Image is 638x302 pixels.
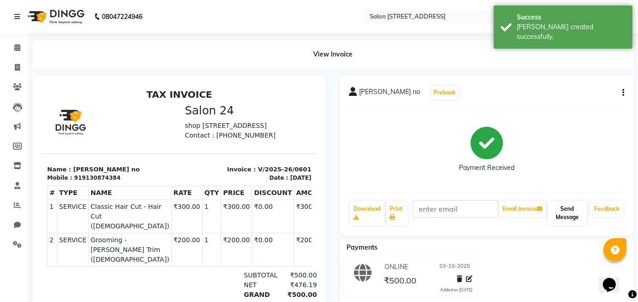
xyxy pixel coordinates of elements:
[24,4,87,30] img: logo
[590,201,623,217] a: Feedback
[6,245,270,253] p: Please visit again !
[180,115,211,148] td: ₹300.00
[6,148,16,182] td: 2
[384,262,408,272] span: ONLINE
[130,148,161,182] td: ₹200.00
[15,115,47,148] td: SERVICE
[253,115,289,148] td: ₹300.00
[440,262,470,272] span: 03-10-2025
[211,101,253,115] th: DISCOUNT
[32,40,633,69] div: View Invoice
[211,115,253,148] td: ₹0.00
[47,101,130,115] th: NAME
[130,115,161,148] td: ₹300.00
[6,101,16,115] th: #
[143,36,270,45] p: shop [STREET_ADDRESS]
[211,148,253,182] td: ₹0.00
[32,88,79,97] div: 919130874384
[161,115,180,148] td: 1
[161,148,180,182] td: 1
[15,148,47,182] td: SERVICE
[228,88,247,97] div: Date :
[459,164,514,173] div: Payment Received
[161,101,180,115] th: QTY
[49,117,128,146] span: Classic Hair Cut - Hair Cut ([DEMOGRAPHIC_DATA])
[180,148,211,182] td: ₹200.00
[197,185,236,195] div: SUBTOTAL
[350,201,384,225] a: Download
[197,205,236,224] div: GRAND TOTAL
[440,287,472,293] div: Added on [DATE]
[49,150,128,179] span: Grooming - [PERSON_NAME] Trim ([DEMOGRAPHIC_DATA])
[130,101,161,115] th: RATE
[236,224,275,234] div: ₹500.00
[359,87,421,100] span: [PERSON_NAME] no
[6,4,270,15] h2: TAX INVOICE
[413,200,498,218] input: enter email
[432,86,458,99] button: Prebook
[384,275,416,288] span: ₹500.00
[347,243,378,252] span: Payments
[6,88,31,97] div: Mobile :
[236,195,275,205] div: ₹476.19
[6,115,16,148] td: 1
[236,205,275,224] div: ₹500.00
[15,101,47,115] th: TYPE
[236,185,275,195] div: ₹500.00
[517,13,626,22] div: Success
[499,201,546,217] button: Email Invoice
[143,45,270,55] p: Contact : [PHONE_NUMBER]
[143,19,270,32] h3: Salon 24
[102,4,142,30] b: 08047224946
[180,101,211,115] th: PRICE
[253,148,289,182] td: ₹200.00
[548,201,587,225] button: Send Message
[248,88,270,97] div: [DATE]
[599,265,629,293] iframe: chat widget
[6,80,132,89] p: Name : [PERSON_NAME] no
[253,101,289,115] th: AMOUNT
[197,224,236,234] div: Paid
[143,80,270,89] p: Invoice : V/2025-26/0601
[386,201,409,225] a: Print
[197,195,236,205] div: NET
[517,22,626,42] div: Bill created successfully.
